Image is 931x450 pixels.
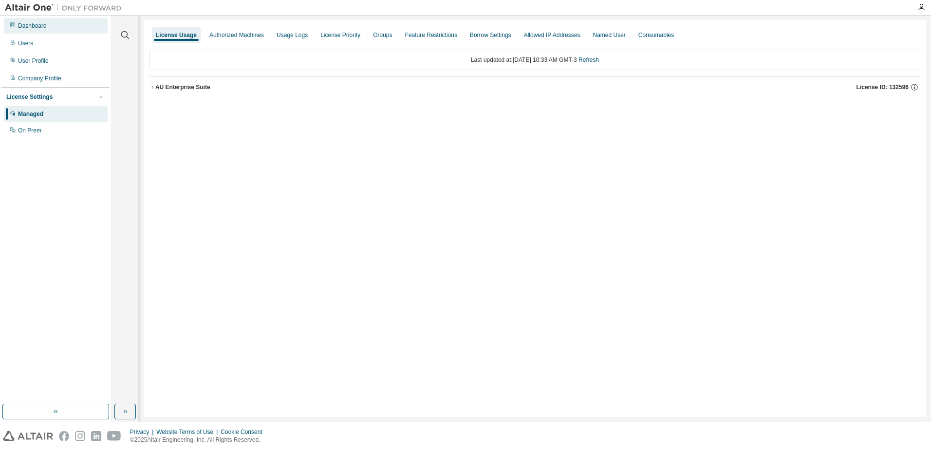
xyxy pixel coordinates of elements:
[18,22,47,30] div: Dashboard
[593,31,625,39] div: Named User
[3,431,53,441] img: altair_logo.svg
[18,57,49,65] div: User Profile
[221,428,268,436] div: Cookie Consent
[5,3,127,13] img: Altair One
[405,31,457,39] div: Feature Restrictions
[18,110,43,118] div: Managed
[91,431,101,441] img: linkedin.svg
[578,56,599,63] a: Refresh
[130,436,268,444] p: © 2025 Altair Engineering, Inc. All Rights Reserved.
[18,75,61,82] div: Company Profile
[156,31,197,39] div: License Usage
[6,93,53,101] div: License Settings
[209,31,264,39] div: Authorized Machines
[320,31,360,39] div: License Priority
[130,428,156,436] div: Privacy
[149,76,920,98] button: AU Enterprise SuiteLicense ID: 132596
[470,31,511,39] div: Borrow Settings
[156,428,221,436] div: Website Terms of Use
[155,83,210,91] div: AU Enterprise Suite
[18,39,33,47] div: Users
[107,431,121,441] img: youtube.svg
[373,31,392,39] div: Groups
[75,431,85,441] img: instagram.svg
[18,127,41,134] div: On Prem
[277,31,308,39] div: Usage Logs
[638,31,674,39] div: Consumables
[524,31,580,39] div: Allowed IP Addresses
[149,50,920,70] div: Last updated at: [DATE] 10:33 AM GMT-3
[857,83,909,91] span: License ID: 132596
[59,431,69,441] img: facebook.svg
